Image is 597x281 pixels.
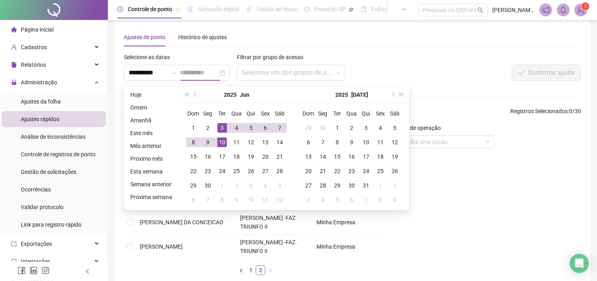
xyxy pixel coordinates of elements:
td: 2025-06-30 [316,121,330,135]
td: 2025-07-14 [316,149,330,164]
span: Controle de ponto [128,6,172,12]
li: Semana anterior [127,179,175,189]
div: 19 [246,152,256,161]
span: Integrações [21,258,50,265]
th: Sex [258,106,273,121]
div: 18 [232,152,241,161]
td: 2025-08-09 [388,193,402,207]
div: 3 [217,123,227,133]
div: 19 [390,152,400,161]
li: Mês anterior [127,141,175,151]
span: [PERSON_NAME] -FAZ. TRIUNFO II [240,239,297,254]
div: 11 [376,138,385,147]
span: lock [11,80,17,85]
div: 6 [347,195,356,205]
td: 2025-06-17 [215,149,229,164]
span: pushpin [175,7,180,12]
td: 2025-06-21 [273,149,287,164]
span: Validar protocolo [21,204,64,210]
td: 2025-06-05 [244,121,258,135]
td: 2025-07-04 [258,178,273,193]
div: 8 [189,138,198,147]
td: 2025-08-08 [373,193,388,207]
span: Exportações [21,241,52,247]
div: 28 [318,181,328,190]
div: 22 [332,166,342,176]
td: 2025-07-19 [388,149,402,164]
div: 10 [217,138,227,147]
span: home [11,27,17,32]
li: Esta semana [127,167,175,176]
th: Qui [244,106,258,121]
li: Ontem [127,103,175,112]
div: 5 [332,195,342,205]
span: clock-circle [117,6,123,12]
td: 2025-07-17 [359,149,373,164]
td: 2025-06-28 [273,164,287,178]
div: 6 [189,195,198,205]
div: Histórico de ajustes [178,33,227,42]
td: 2025-07-09 [229,193,244,207]
span: sync [11,259,17,264]
td: 2025-07-26 [388,164,402,178]
div: 15 [189,152,198,161]
button: Confirmar ajuste [512,65,581,81]
div: 5 [390,123,400,133]
div: 6 [304,138,313,147]
td: 2025-07-08 [330,135,344,149]
a: 1 [247,266,255,275]
td: 2025-08-02 [388,178,402,193]
div: 22 [189,166,198,176]
div: 15 [332,152,342,161]
div: 12 [246,138,256,147]
span: [PERSON_NAME] [140,243,183,250]
th: Seg [201,106,215,121]
div: 9 [390,195,400,205]
td: 2025-07-13 [301,149,316,164]
div: Ajustes de ponto [124,33,165,42]
td: 2025-07-28 [316,178,330,193]
td: 2025-07-11 [373,135,388,149]
td: 2025-07-10 [359,135,373,149]
td: 2025-07-12 [388,135,402,149]
td: 2025-07-25 [373,164,388,178]
button: right [265,265,275,275]
td: 2025-06-09 [201,135,215,149]
td: 2025-06-26 [244,164,258,178]
div: 1 [376,181,385,190]
td: 2025-07-02 [229,178,244,193]
li: Próxima semana [127,192,175,202]
div: 11 [232,138,241,147]
td: 2025-08-05 [330,193,344,207]
td: 2025-06-03 [215,121,229,135]
button: year panel [224,87,237,103]
td: 2025-07-27 [301,178,316,193]
div: 21 [275,152,285,161]
td: 2025-07-05 [388,121,402,135]
span: Cadastros [21,44,47,50]
td: 2025-06-23 [201,164,215,178]
div: 1 [332,123,342,133]
div: 7 [275,123,285,133]
td: 2025-07-07 [316,135,330,149]
td: 2025-07-02 [344,121,359,135]
span: Análise de inconsistências [21,134,86,140]
td: 2025-07-10 [244,193,258,207]
td: 2025-06-12 [244,135,258,149]
td: 2025-07-08 [215,193,229,207]
div: 29 [304,123,313,133]
th: Qua [229,106,244,121]
div: 4 [376,123,385,133]
th: Qui [359,106,373,121]
td: 2025-06-24 [215,164,229,178]
li: Próximo mês [127,154,175,163]
span: swap-right [170,70,177,76]
div: 2 [390,181,400,190]
div: 4 [232,123,241,133]
th: Ter [215,106,229,121]
label: Selecione as datas [124,53,175,62]
div: 8 [376,195,385,205]
td: 2025-06-10 [215,135,229,149]
td: 2025-07-31 [359,178,373,193]
td: 2025-06-30 [201,178,215,193]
